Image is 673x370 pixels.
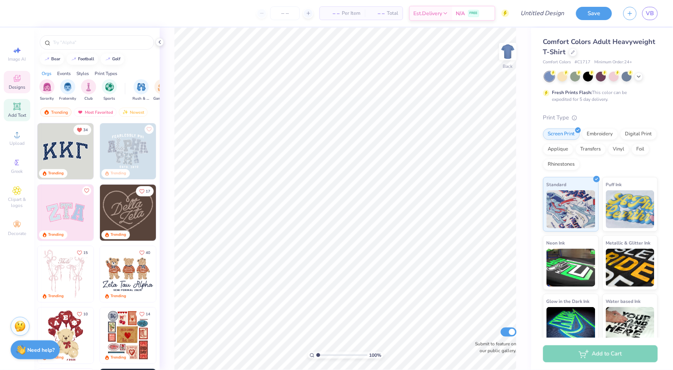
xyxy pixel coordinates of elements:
[102,79,117,102] div: filter for Sports
[4,196,30,209] span: Clipart & logos
[547,239,565,247] span: Neon Ink
[100,307,156,364] img: 6de2c09e-6ade-4b04-8ea6-6dac27e4729e
[57,70,71,77] div: Events
[620,129,657,140] div: Digital Print
[11,168,23,174] span: Greek
[132,96,150,102] span: Rush & Bid
[632,144,650,155] div: Foil
[136,248,154,258] button: Like
[40,53,64,65] button: bear
[543,113,658,122] div: Print Type
[43,83,51,91] img: Sorority Image
[83,251,88,255] span: 15
[606,297,641,305] span: Water based Ink
[104,96,115,102] span: Sports
[606,249,655,287] img: Metallic & Glitter Ink
[111,293,126,299] div: Trending
[40,96,54,102] span: Sorority
[543,144,573,155] div: Applique
[8,56,26,62] span: Image AI
[105,83,114,91] img: Sports Image
[52,39,149,46] input: Try "Alpha"
[608,144,629,155] div: Vinyl
[81,79,96,102] div: filter for Club
[145,125,154,134] button: Like
[575,59,591,66] span: # C1717
[606,239,651,247] span: Metallic & Glitter Ink
[101,53,124,65] button: golf
[156,185,212,241] img: ead2b24a-117b-4488-9b34-c08fd5176a7b
[470,11,478,16] span: FREE
[515,6,570,21] input: Untitled Design
[576,144,606,155] div: Transfers
[59,79,76,102] button: filter button
[153,96,171,102] span: Game Day
[84,96,93,102] span: Club
[100,246,156,302] img: a3be6b59-b000-4a72-aad0-0c575b892a6b
[39,79,55,102] button: filter button
[500,44,516,59] img: Back
[552,89,592,96] strong: Fresh Prints Flash:
[100,185,156,241] img: 12710c6a-dcc0-49ce-8688-7fe8d5f96fe2
[111,232,126,238] div: Trending
[37,307,93,364] img: 587403a7-0594-4a7f-b2bd-0ca67a3ff8dd
[105,57,111,61] img: trend_line.gif
[582,129,618,140] div: Embroidery
[122,110,128,115] img: Newest.gif
[93,123,150,179] img: edfb13fc-0e43-44eb-bea2-bf7fc0dd67f9
[136,309,154,319] button: Like
[37,185,93,241] img: 9980f5e8-e6a1-4b4a-8839-2b0e9349023c
[77,110,83,115] img: most_fav.gif
[552,89,645,103] div: This color can be expedited for 5 day delivery.
[39,79,55,102] div: filter for Sorority
[48,171,64,176] div: Trending
[153,79,171,102] button: filter button
[606,307,655,345] img: Water based Ink
[543,159,580,170] div: Rhinestones
[156,246,212,302] img: d12c9beb-9502-45c7-ae94-40b97fdd6040
[543,129,580,140] div: Screen Print
[146,251,150,255] span: 40
[111,355,126,361] div: Trending
[471,340,517,354] label: Submit to feature on our public gallery.
[119,108,148,117] div: Newest
[59,96,76,102] span: Fraternity
[547,297,590,305] span: Glow in the Dark Ink
[146,312,150,316] span: 14
[82,186,91,195] button: Like
[44,110,50,115] img: trending.gif
[51,57,61,61] div: bear
[8,230,26,237] span: Decorate
[8,112,26,118] span: Add Text
[456,9,465,17] span: N/A
[543,59,571,66] span: Comfort Colors
[111,171,126,176] div: Trending
[83,128,88,132] span: 34
[40,108,72,117] div: Trending
[153,79,171,102] div: filter for Game Day
[112,57,121,61] div: golf
[156,123,212,179] img: a3f22b06-4ee5-423c-930f-667ff9442f68
[270,6,300,20] input: – –
[156,307,212,364] img: b0e5e834-c177-467b-9309-b33acdc40f03
[132,79,150,102] div: filter for Rush & Bid
[9,140,25,146] span: Upload
[646,9,654,18] span: VB
[136,186,154,196] button: Like
[543,37,656,56] span: Comfort Colors Adult Heavyweight T-Shirt
[102,79,117,102] button: filter button
[93,185,150,241] img: 5ee11766-d822-42f5-ad4e-763472bf8dcf
[414,9,442,17] span: Est. Delivery
[78,57,95,61] div: football
[132,79,150,102] button: filter button
[137,83,146,91] img: Rush & Bid Image
[42,70,51,77] div: Orgs
[547,307,595,345] img: Glow in the Dark Ink
[95,70,117,77] div: Print Types
[48,232,64,238] div: Trending
[369,9,385,17] span: – –
[503,63,513,70] div: Back
[64,83,72,91] img: Fraternity Image
[100,123,156,179] img: 5a4b4175-9e88-49c8-8a23-26d96782ddc6
[44,57,50,61] img: trend_line.gif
